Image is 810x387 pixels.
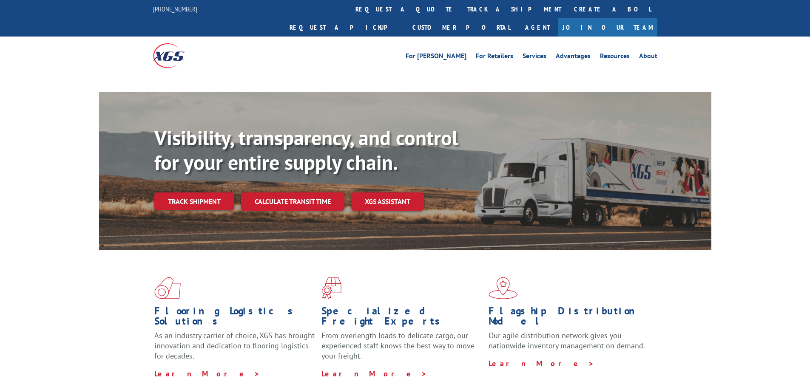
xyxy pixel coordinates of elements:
[558,18,657,37] a: Join Our Team
[556,53,591,62] a: Advantages
[154,306,315,331] h1: Flooring Logistics Solutions
[154,277,181,299] img: xgs-icon-total-supply-chain-intelligence-red
[639,53,657,62] a: About
[517,18,558,37] a: Agent
[406,18,517,37] a: Customer Portal
[154,124,458,175] b: Visibility, transparency, and control for your entire supply chain.
[241,192,344,211] a: Calculate transit time
[600,53,630,62] a: Resources
[489,331,645,350] span: Our agile distribution network gives you nationwide inventory management on demand.
[476,53,513,62] a: For Retailers
[489,359,594,368] a: Learn More >
[154,331,315,361] span: As an industry carrier of choice, XGS has brought innovation and dedication to flooring logistics...
[351,192,424,211] a: XGS ASSISTANT
[321,331,482,368] p: From overlength loads to delicate cargo, our experienced staff knows the best way to move your fr...
[321,277,341,299] img: xgs-icon-focused-on-flooring-red
[153,5,197,13] a: [PHONE_NUMBER]
[321,369,427,379] a: Learn More >
[154,192,234,210] a: Track shipment
[154,369,260,379] a: Learn More >
[283,18,406,37] a: Request a pickup
[523,53,546,62] a: Services
[489,306,649,331] h1: Flagship Distribution Model
[321,306,482,331] h1: Specialized Freight Experts
[406,53,466,62] a: For [PERSON_NAME]
[489,277,518,299] img: xgs-icon-flagship-distribution-model-red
